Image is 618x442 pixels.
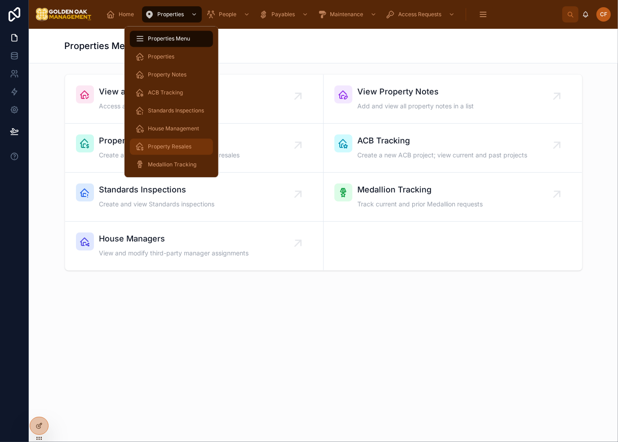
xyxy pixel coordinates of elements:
[103,6,140,22] a: Home
[358,151,528,160] span: Create a new ACB project; view current and past projects
[383,6,459,22] a: Access Requests
[157,11,184,18] span: Properties
[99,200,215,209] span: Create and view Standards inspections
[130,156,213,173] a: Medallion Tracking
[324,173,582,222] a: Medallion TrackingTrack current and prior Medallion requests
[256,6,313,22] a: Payables
[148,143,191,150] span: Property Resales
[271,11,295,18] span: Payables
[99,232,249,245] span: House Managers
[148,89,183,96] span: ACB Tracking
[142,6,202,22] a: Properties
[358,134,528,147] span: ACB Tracking
[130,103,213,119] a: Standards Inspections
[65,124,324,173] a: Property ResalesCreate a new resale checklist; view past resales
[65,75,324,124] a: View all PropertiesAccess all details related to a property
[204,6,254,22] a: People
[358,200,483,209] span: Track current and prior Medallion requests
[130,85,213,101] a: ACB Tracking
[148,161,196,168] span: Medallion Tracking
[219,11,236,18] span: People
[600,11,607,18] span: CF
[99,4,562,24] div: scrollable content
[358,183,483,196] span: Medallion Tracking
[148,53,174,60] span: Properties
[324,124,582,173] a: ACB TrackingCreate a new ACB project; view current and past projects
[148,107,204,114] span: Standards Inspections
[65,222,324,270] a: House ManagersView and modify third-party manager assignments
[99,85,213,98] span: View all Properties
[398,11,441,18] span: Access Requests
[324,75,582,124] a: View Property NotesAdd and view all property notes in a list
[330,11,363,18] span: Maintenance
[315,6,381,22] a: Maintenance
[65,173,324,222] a: Standards InspectionsCreate and view Standards inspections
[148,125,199,132] span: House Management
[99,249,249,258] span: View and modify third-party manager assignments
[36,7,92,22] img: App logo
[119,11,134,18] span: Home
[99,151,240,160] span: Create a new resale checklist; view past resales
[130,31,213,47] a: Properties Menu
[148,71,187,78] span: Property Notes
[130,67,213,83] a: Property Notes
[358,102,474,111] span: Add and view all property notes in a list
[130,49,213,65] a: Properties
[148,35,190,42] span: Properties Menu
[99,183,215,196] span: Standards Inspections
[358,85,474,98] span: View Property Notes
[99,134,240,147] span: Property Resales
[130,138,213,155] a: Property Resales
[99,102,213,111] span: Access all details related to a property
[130,121,213,137] a: House Management
[65,40,136,52] h1: Properties Menu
